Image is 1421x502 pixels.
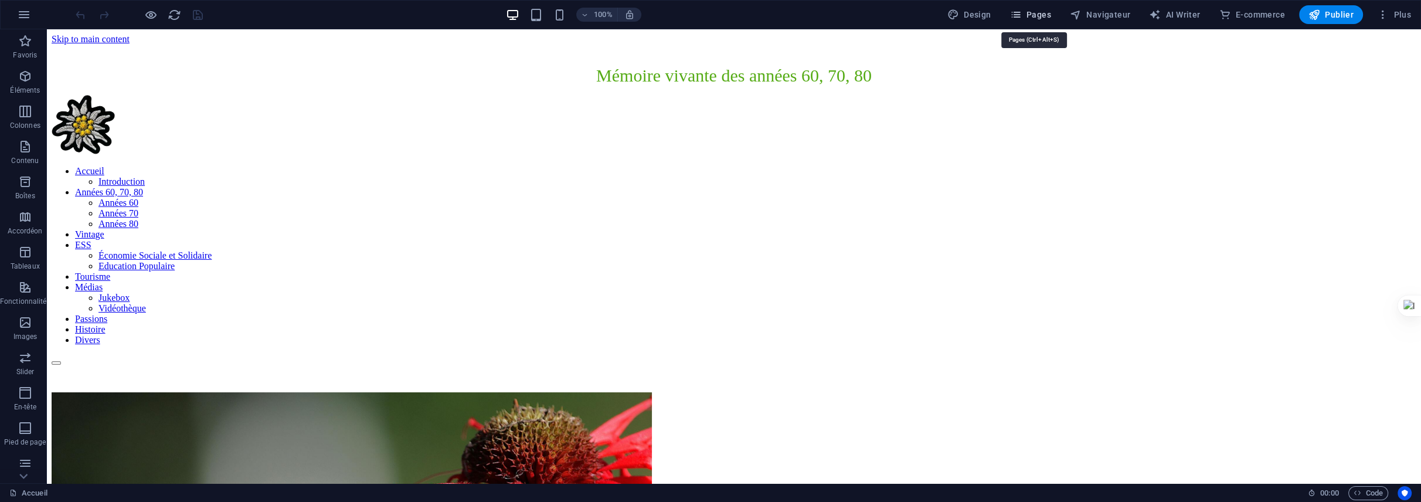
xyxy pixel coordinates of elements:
span: 00 00 [1320,486,1338,500]
p: Colonnes [10,121,40,130]
span: E-commerce [1219,9,1284,21]
p: Favoris [13,50,37,60]
h6: Durée de la session [1308,486,1339,500]
button: Code [1348,486,1388,500]
h6: 100% [594,8,613,22]
p: Pied de page [4,437,46,447]
button: Navigateur [1065,5,1135,24]
button: Publier [1299,5,1363,24]
p: Images [13,332,38,341]
button: reload [167,8,181,22]
a: Skip to main content [5,5,83,15]
span: Plus [1377,9,1411,21]
p: Accordéon [8,226,42,236]
span: Navigateur [1070,9,1130,21]
a: Cliquez pour annuler la sélection. Double-cliquez pour ouvrir Pages. [9,486,47,500]
span: Publier [1308,9,1354,21]
p: Boîtes [15,191,35,201]
span: Pages [1010,9,1051,21]
button: AI Writer [1144,5,1205,24]
span: Design [947,9,991,21]
p: En-tête [14,402,36,412]
span: Code [1354,486,1383,500]
button: Cliquez ici pour quitter le mode Aperçu et poursuivre l'édition. [144,8,158,22]
button: Plus [1372,5,1416,24]
p: Tableaux [11,262,40,271]
p: Contenu [11,156,39,165]
button: Design [943,5,996,24]
p: Slider [16,367,35,376]
button: Usercentrics [1398,486,1412,500]
span: AI Writer [1149,9,1200,21]
i: Lors du redimensionnement, ajuster automatiquement le niveau de zoom en fonction de l'appareil sé... [624,9,635,20]
div: Design (Ctrl+Alt+Y) [943,5,996,24]
button: Pages [1005,5,1056,24]
p: Éléments [10,86,40,95]
i: Actualiser la page [168,8,181,22]
button: 100% [576,8,618,22]
span: : [1328,489,1330,497]
button: E-commerce [1214,5,1289,24]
